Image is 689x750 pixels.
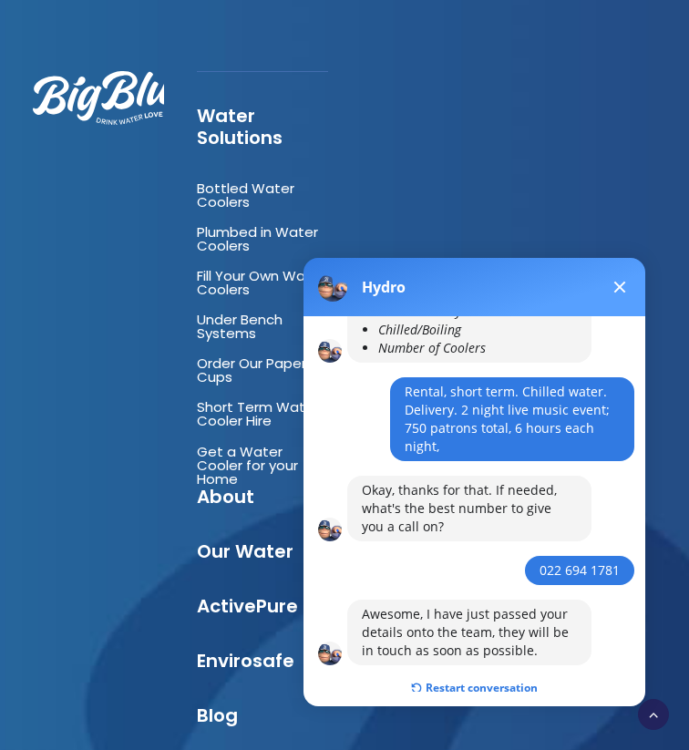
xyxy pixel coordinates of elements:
a: Under Bench Systems [197,310,283,343]
a: Short Term Water Cooler Hire [197,397,319,430]
a: Fill Your Own Water Coolers [197,266,325,299]
a: Blog [197,703,238,728]
a: Envirosafe [197,648,294,673]
a: Get a Water Cooler for your Home [197,442,298,488]
a: About [197,484,254,509]
a: ActivePure [197,593,298,619]
a: Plumbed in Water Coolers [197,222,318,255]
a: Bottled Water Coolers [197,179,294,211]
a: Order Our Paper Cups [197,354,306,386]
h4: Water Solutions [197,105,328,149]
a: Our Water [197,539,293,564]
iframe: Chatbot [285,232,663,724]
